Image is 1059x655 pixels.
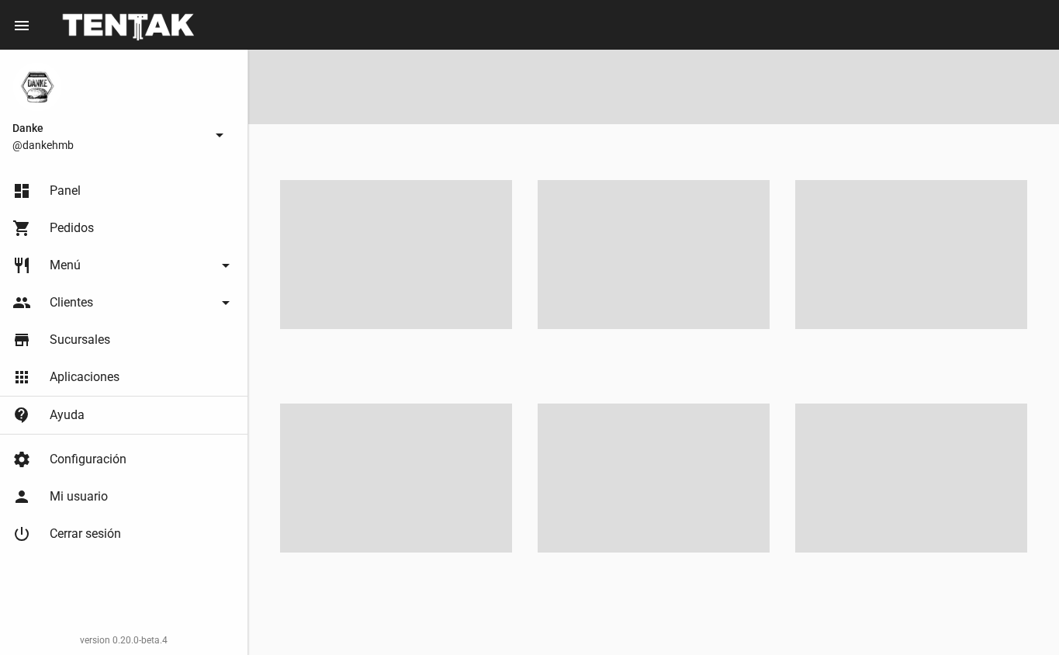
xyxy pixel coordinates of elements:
mat-icon: person [12,487,31,506]
mat-icon: restaurant [12,256,31,275]
mat-icon: settings [12,450,31,469]
span: Pedidos [50,220,94,236]
mat-icon: arrow_drop_down [216,293,235,312]
span: Cerrar sesión [50,526,121,542]
span: Sucursales [50,332,110,348]
mat-icon: menu [12,16,31,35]
mat-icon: arrow_drop_down [216,256,235,275]
img: 1d4517d0-56da-456b-81f5-6111ccf01445.png [12,62,62,112]
span: Configuración [50,452,126,467]
span: Panel [50,183,81,199]
span: Aplicaciones [50,369,119,385]
span: @dankehmb [12,137,204,153]
span: Mi usuario [50,489,108,504]
span: Ayuda [50,407,85,423]
mat-icon: contact_support [12,406,31,425]
span: Clientes [50,295,93,310]
mat-icon: arrow_drop_down [210,126,229,144]
mat-icon: store [12,331,31,349]
mat-icon: people [12,293,31,312]
mat-icon: dashboard [12,182,31,200]
mat-icon: apps [12,368,31,386]
div: version 0.20.0-beta.4 [12,632,235,648]
mat-icon: power_settings_new [12,525,31,543]
mat-icon: shopping_cart [12,219,31,237]
span: Danke [12,119,204,137]
span: Menú [50,258,81,273]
